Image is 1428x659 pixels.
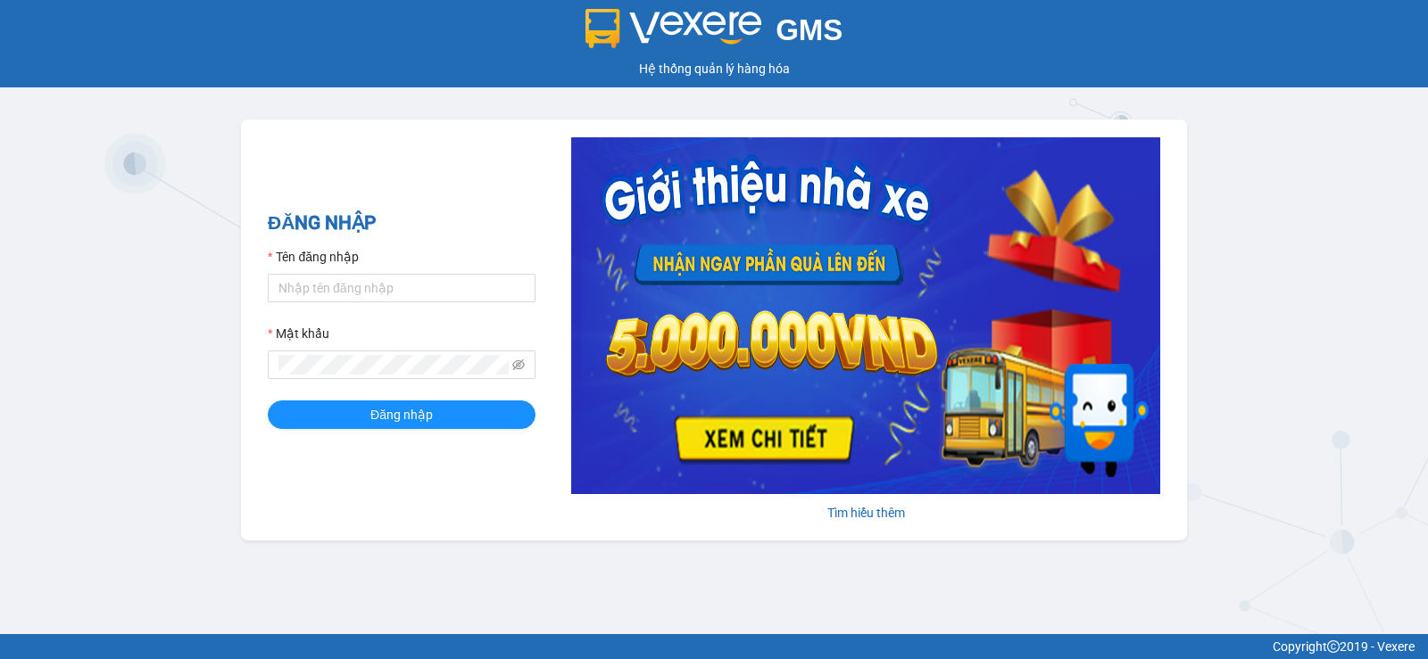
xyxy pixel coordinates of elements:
[13,637,1415,656] div: Copyright 2019 - Vexere
[571,503,1160,523] div: Tìm hiểu thêm
[585,9,762,48] img: logo 2
[268,247,359,267] label: Tên đăng nhập
[268,209,535,238] h2: ĐĂNG NHẬP
[571,137,1160,494] img: banner-0
[268,324,329,343] label: Mật khẩu
[278,355,509,375] input: Mật khẩu
[4,59,1424,78] div: Hệ thống quản lý hàng hóa
[268,274,535,302] input: Tên đăng nhập
[370,405,433,424] span: Đăng nhập
[1327,640,1340,653] span: copyright
[776,13,843,46] span: GMS
[268,400,535,429] button: Đăng nhập
[585,27,843,41] a: GMS
[512,358,525,371] span: eye-invisible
